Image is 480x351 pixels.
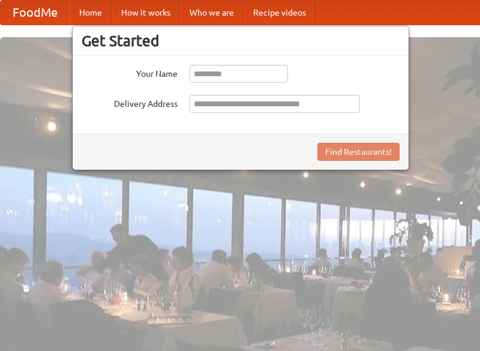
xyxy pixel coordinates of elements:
label: Delivery Address [82,95,178,110]
a: Recipe videos [244,1,316,25]
label: Your Name [82,65,178,80]
a: Who we are [180,1,244,25]
a: FoodMe [1,1,70,25]
a: Home [70,1,112,25]
h3: Get Started [82,32,400,50]
button: Find Restaurants! [317,143,400,161]
a: How it works [112,1,180,25]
